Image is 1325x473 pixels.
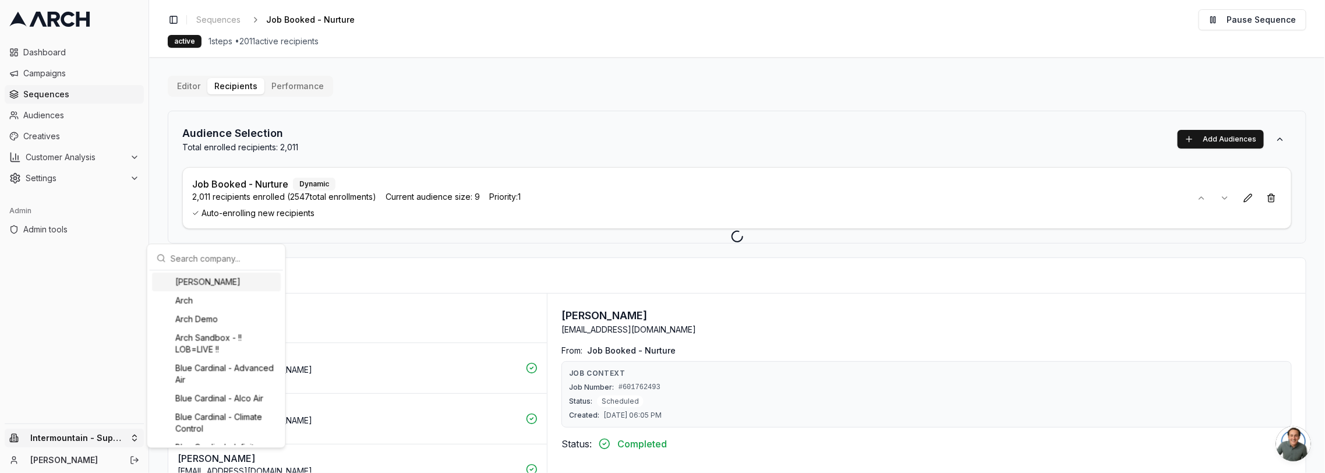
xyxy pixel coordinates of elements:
div: Suggestions [150,270,283,445]
div: Blue Cardinal - Climate Control [152,408,281,438]
div: [PERSON_NAME] [152,273,281,291]
div: Arch Sandbox - !! LOB=LIVE !! [152,329,281,359]
div: Blue Cardinal - Infinity [US_STATE] Air [152,438,281,468]
div: Arch Demo [152,310,281,329]
div: Blue Cardinal - Alco Air [152,389,281,408]
div: Blue Cardinal - Advanced Air [152,359,281,389]
div: Arch [152,291,281,310]
input: Search company... [171,246,276,270]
